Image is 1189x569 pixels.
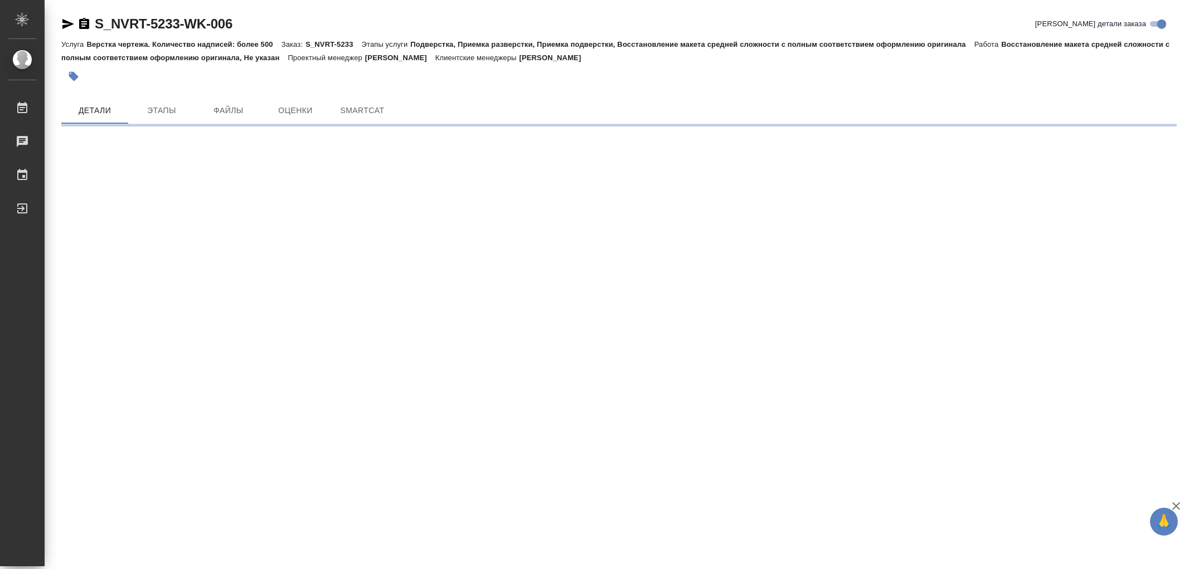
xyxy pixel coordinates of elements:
[1154,510,1173,533] span: 🙏
[95,16,232,31] a: S_NVRT-5233-WK-006
[1035,18,1146,30] span: [PERSON_NAME] детали заказа
[305,40,361,48] p: S_NVRT-5233
[135,104,188,118] span: Этапы
[202,104,255,118] span: Файлы
[77,17,91,31] button: Скопировать ссылку
[410,40,974,48] p: Подверстка, Приемка разверстки, Приемка подверстки, Восстановление макета средней сложности с пол...
[362,40,411,48] p: Этапы услуги
[282,40,305,48] p: Заказ:
[520,54,590,62] p: [PERSON_NAME]
[288,54,365,62] p: Проектный менеджер
[365,54,435,62] p: [PERSON_NAME]
[336,104,389,118] span: SmartCat
[1150,508,1178,536] button: 🙏
[61,17,75,31] button: Скопировать ссылку для ЯМессенджера
[61,40,86,48] p: Услуга
[68,104,122,118] span: Детали
[435,54,520,62] p: Клиентские менеджеры
[974,40,1002,48] p: Работа
[61,64,86,89] button: Добавить тэг
[86,40,281,48] p: Верстка чертежа. Количество надписей: более 500
[269,104,322,118] span: Оценки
